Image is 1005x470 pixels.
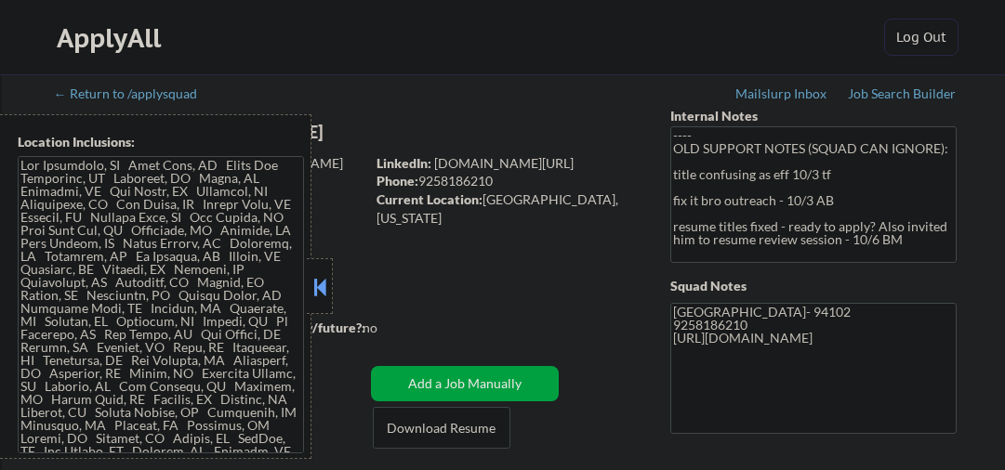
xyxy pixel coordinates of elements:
[18,133,304,151] div: Location Inclusions:
[848,86,957,105] a: Job Search Builder
[670,277,957,295] div: Squad Notes
[373,407,510,449] button: Download Resume
[57,22,166,54] div: ApplyAll
[434,155,574,171] a: [DOMAIN_NAME][URL]
[735,86,828,105] a: Mailslurp Inbox
[735,87,828,100] div: Mailslurp Inbox
[54,87,215,100] div: ← Return to /applysquad
[848,87,957,100] div: Job Search Builder
[377,190,640,227] div: [GEOGRAPHIC_DATA], [US_STATE]
[377,155,431,171] strong: LinkedIn:
[54,86,215,105] a: ← Return to /applysquad
[371,366,559,401] button: Add a Job Manually
[377,173,418,189] strong: Phone:
[884,19,959,56] button: Log Out
[363,319,416,337] div: no
[670,107,957,125] div: Internal Notes
[377,172,640,190] div: 9258186210
[377,191,483,207] strong: Current Location:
